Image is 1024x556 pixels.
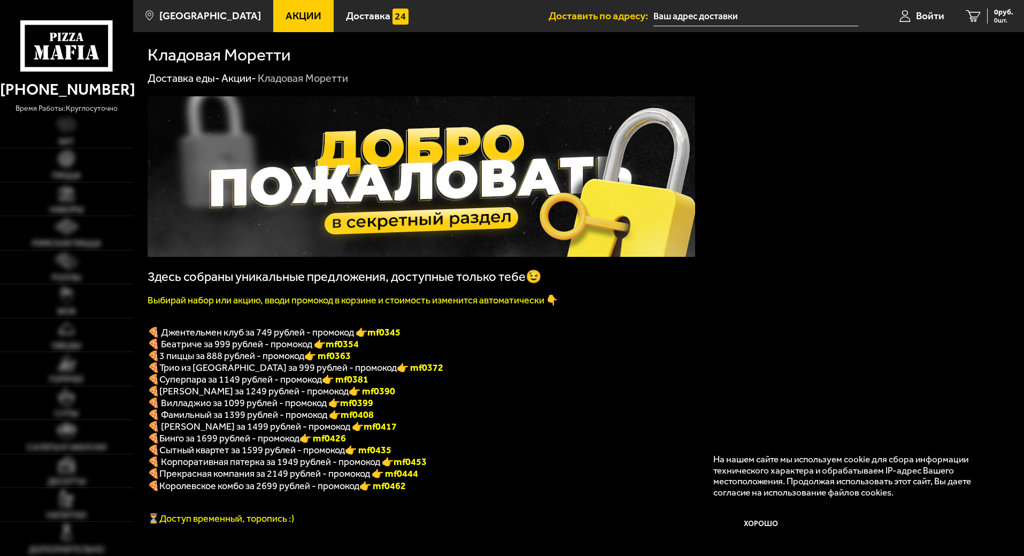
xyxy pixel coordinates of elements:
[49,375,84,384] span: Горячее
[397,362,443,374] font: 👉 mf0372
[148,432,159,444] b: 🍕
[52,273,81,282] span: Роллы
[304,350,351,362] font: 👉 mf0363
[994,9,1013,16] span: 0 руб.
[364,421,397,432] b: mf0417
[916,11,944,21] span: Войти
[148,480,159,492] font: 🍕
[148,421,397,432] span: 🍕 [PERSON_NAME] за 1499 рублей - промокод 👉
[47,511,86,520] span: Напитки
[55,409,78,418] span: Супы
[148,338,359,350] span: 🍕 Беатриче за 999 рублей - промокод 👉
[549,11,653,21] span: Доставить по адресу:
[148,456,427,468] span: 🍕 Корпоративная пятерка за 1949 рублей - промокод 👉
[29,545,104,554] span: Дополнительно
[159,385,349,397] span: [PERSON_NAME] за 1249 рублей - промокод
[148,326,401,338] span: 🍕 Джентельмен клуб за 749 рублей - промокод 👉
[994,17,1013,24] span: 0 шт.
[159,350,304,362] span: 3 пиццы за 888 рублей - промокод
[27,443,106,452] span: Салаты и закуски
[349,385,395,397] b: 👉 mf0390
[359,480,406,492] font: 👉 mf0462
[52,341,81,350] span: Обеды
[159,468,372,479] span: Прекрасная компания за 2149 рублей - промокод
[713,508,810,540] button: Хорошо
[713,454,993,498] p: На нашем сайте мы используем cookie для сбора информации технического характера и обрабатываем IP...
[148,397,373,409] span: 🍕 Вилладжио за 1099 рублей - промокод 👉
[345,444,391,456] b: 👉 mf0435
[159,11,261,21] span: [GEOGRAPHIC_DATA]
[367,326,401,338] b: mf0345
[148,47,291,64] h1: Кладовая Моретти
[32,239,101,248] span: Римская пицца
[148,468,159,479] font: 🍕
[340,397,373,409] b: mf0399
[148,269,542,284] span: Здесь собраны уникальные предложения, доступные только тебе😉
[148,374,159,385] font: 🍕
[392,9,409,25] img: 15daf4d41897b9f0e9f617042186c801.svg
[159,362,397,374] span: Трио из [GEOGRAPHIC_DATA] за 999 рублей - промокод
[221,72,256,85] a: Акции-
[48,477,86,486] span: Десерты
[299,432,346,444] b: 👉 mf0426
[148,385,159,397] b: 🍕
[148,409,374,421] span: 🍕 Фамильный за 1399 рублей - промокод 👉
[148,350,159,362] font: 🍕
[148,444,159,456] b: 🍕
[52,171,81,180] span: Пицца
[159,374,322,385] span: Суперпара за 1149 рублей - промокод
[286,11,321,21] span: Акции
[50,205,83,214] span: Наборы
[346,11,390,21] span: Доставка
[653,6,858,26] input: Ваш адрес доставки
[159,432,299,444] span: Бинго за 1699 рублей - промокод
[322,374,368,385] font: 👉 mf0381
[326,338,359,350] b: mf0354
[148,72,220,85] a: Доставка еды-
[57,307,76,316] span: WOK
[148,513,294,524] span: ⏳Доступ временный, торопись :)
[148,362,159,374] font: 🍕
[148,294,558,306] font: Выбирай набор или акцию, вводи промокод в корзине и стоимость изменится автоматически 👇
[258,72,348,86] div: Кладовая Моретти
[159,480,359,492] span: Королевское комбо за 2699 рублей - промокод
[58,138,74,146] span: Хит
[394,456,427,468] b: mf0453
[341,409,374,421] b: mf0408
[372,468,418,479] font: 👉 mf0444
[148,96,695,257] img: 1024x1024
[159,444,345,456] span: Сытный квартет за 1599 рублей - промокод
